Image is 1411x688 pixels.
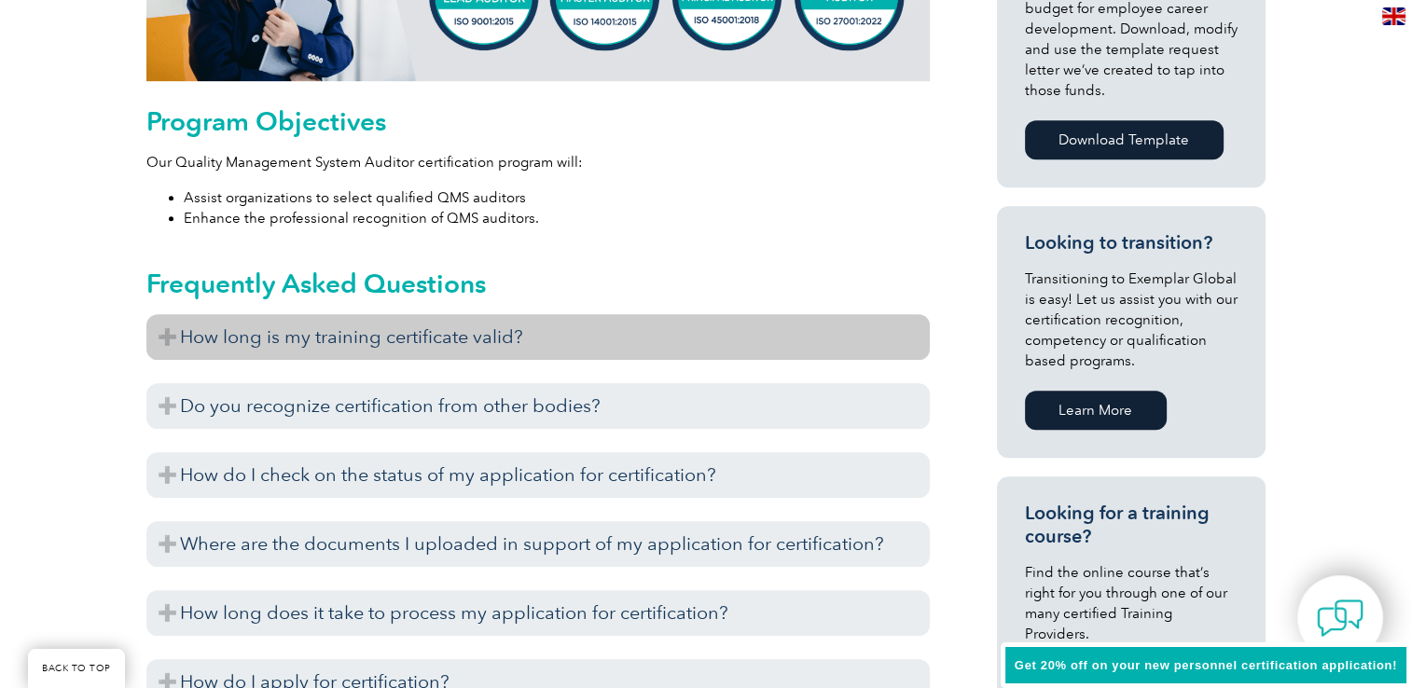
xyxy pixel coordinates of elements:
[1317,595,1363,641] img: contact-chat.png
[146,590,930,636] h3: How long does it take to process my application for certification?
[146,383,930,429] h3: Do you recognize certification from other bodies?
[146,521,930,567] h3: Where are the documents I uploaded in support of my application for certification?
[146,268,930,298] h2: Frequently Asked Questions
[146,314,930,360] h3: How long is my training certificate valid?
[146,152,930,172] p: Our Quality Management System Auditor certification program will:
[28,649,125,688] a: BACK TO TOP
[1382,7,1405,25] img: en
[1025,502,1238,548] h3: Looking for a training course?
[1025,391,1167,430] a: Learn More
[1025,231,1238,255] h3: Looking to transition?
[184,208,930,228] li: Enhance the professional recognition of QMS auditors.
[184,187,930,208] li: Assist organizations to select qualified QMS auditors
[1025,268,1238,371] p: Transitioning to Exemplar Global is easy! Let us assist you with our certification recognition, c...
[146,106,930,136] h2: Program Objectives
[1025,562,1238,644] p: Find the online course that’s right for you through one of our many certified Training Providers.
[1025,120,1224,159] a: Download Template
[146,452,930,498] h3: How do I check on the status of my application for certification?
[1015,658,1397,672] span: Get 20% off on your new personnel certification application!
